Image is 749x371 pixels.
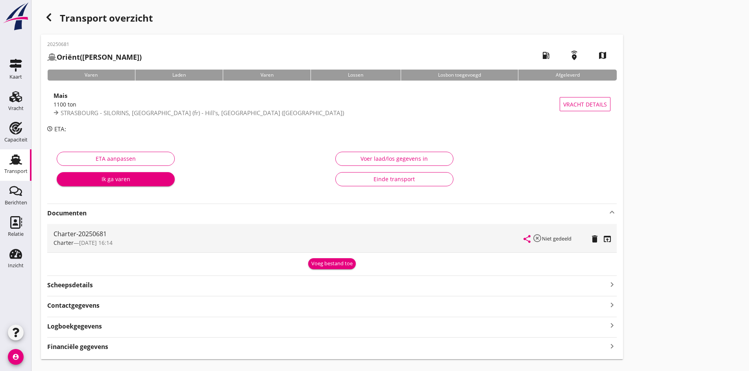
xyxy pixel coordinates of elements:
[57,152,175,166] button: ETA aanpassen
[47,87,617,121] a: Mais1100 tonSTRASBOURG - SILORINS, [GEOGRAPHIC_DATA] (fr) - Hill's, [GEOGRAPHIC_DATA] ([GEOGRAPHI...
[2,2,30,31] img: logo-small.a267ee39.svg
[47,70,135,81] div: Varen
[47,322,102,331] strong: Logboekgegevens
[47,52,142,62] h2: ([PERSON_NAME])
[603,234,612,244] i: open_in_browser
[8,106,24,111] div: Vracht
[8,263,24,268] div: Inzicht
[8,349,24,365] i: account_circle
[57,52,80,62] strong: Oriënt
[308,258,356,269] button: Voeg bestand toe
[522,234,532,244] i: share
[607,341,617,351] i: keyboard_arrow_right
[5,200,27,205] div: Berichten
[57,172,175,186] button: Ik ga varen
[607,320,617,331] i: keyboard_arrow_right
[54,239,524,247] div: —
[607,299,617,310] i: keyboard_arrow_right
[47,209,607,218] strong: Documenten
[47,41,142,48] p: 20250681
[41,9,623,28] div: Transport overzicht
[223,70,311,81] div: Varen
[61,109,344,117] span: STRASBOURG - SILORINS, [GEOGRAPHIC_DATA] (fr) - Hill's, [GEOGRAPHIC_DATA] ([GEOGRAPHIC_DATA])
[4,169,28,174] div: Transport
[592,44,614,66] i: map
[135,70,223,81] div: Laden
[54,100,560,108] div: 1100 ton
[607,208,617,217] i: keyboard_arrow_up
[54,229,524,239] div: Charter-20250681
[4,137,28,142] div: Capaciteit
[542,235,571,242] small: Niet gedeeld
[342,175,447,183] div: Einde transport
[63,175,168,183] div: Ik ga varen
[335,152,453,166] button: Voer laad/los gegevens in
[54,125,66,133] span: ETA:
[54,92,67,99] strong: Mais
[47,342,108,351] strong: Financiële gegevens
[8,231,24,237] div: Relatie
[63,154,168,163] div: ETA aanpassen
[79,239,113,246] span: [DATE] 16:14
[47,281,93,290] strong: Scheepsdetails
[563,100,607,108] span: Vracht details
[560,97,610,111] button: Vracht details
[342,154,447,163] div: Voer laad/los gegevens in
[311,260,353,268] div: Voeg bestand toe
[563,44,585,66] i: emergency_share
[401,70,518,81] div: Losbon toegevoegd
[535,44,557,66] i: local_gas_station
[311,70,401,81] div: Lossen
[9,74,22,79] div: Kaart
[607,279,617,290] i: keyboard_arrow_right
[335,172,453,186] button: Einde transport
[47,301,100,310] strong: Contactgegevens
[590,234,599,244] i: delete
[518,70,617,81] div: Afgeleverd
[54,239,74,246] span: Charter
[533,233,542,243] i: highlight_off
